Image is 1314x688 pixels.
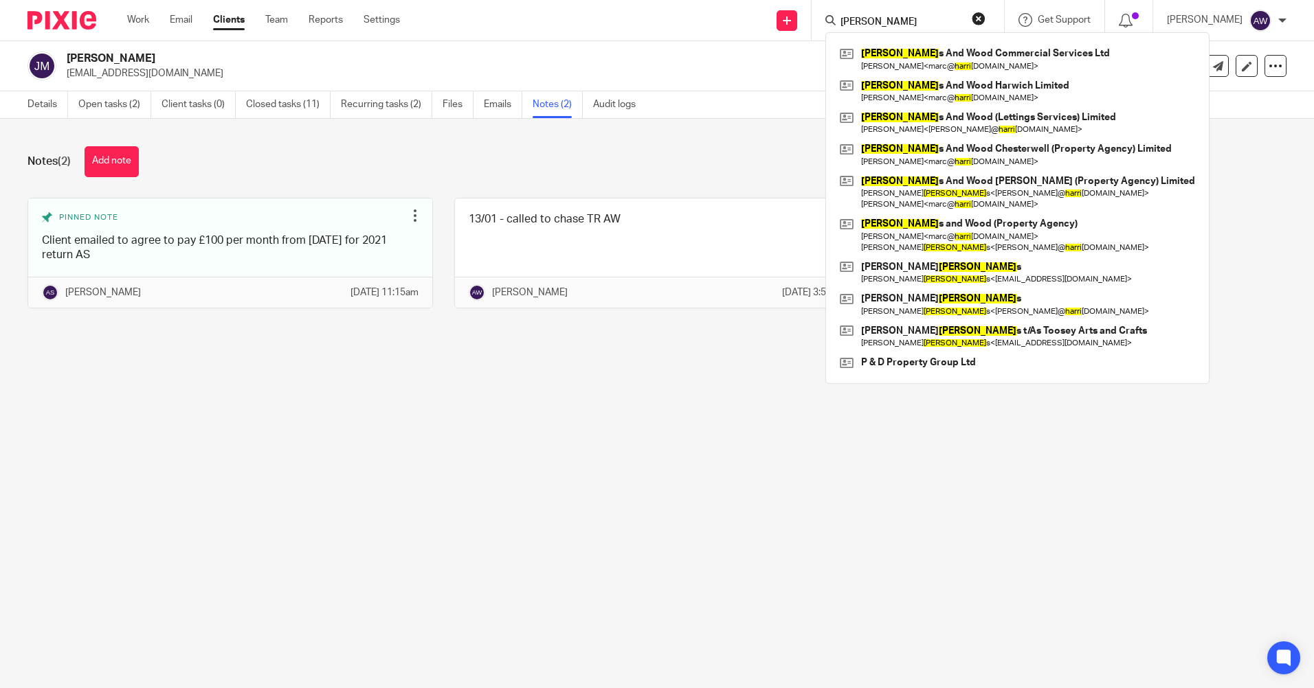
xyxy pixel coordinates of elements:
p: [DATE] 11:15am [350,286,419,299]
a: Closed tasks (11) [246,91,331,118]
a: Reports [309,13,343,27]
a: Details [27,91,68,118]
p: [PERSON_NAME] [65,286,141,299]
a: Notes (2) [533,91,583,118]
a: Emails [484,91,522,118]
button: Clear [972,12,985,25]
img: svg%3E [469,284,485,301]
a: Work [127,13,149,27]
p: [DATE] 3:50pm [782,286,845,299]
span: (2) [58,156,71,167]
a: Client tasks (0) [162,91,236,118]
h1: Notes [27,154,71,169]
p: [EMAIL_ADDRESS][DOMAIN_NAME] [67,67,1100,80]
a: Email [170,13,192,27]
p: [PERSON_NAME] [492,286,568,299]
h2: [PERSON_NAME] [67,51,893,66]
p: [PERSON_NAME] [1167,13,1243,27]
div: Pinned note [42,212,405,223]
img: svg%3E [1249,10,1271,32]
button: Add note [85,146,139,177]
img: svg%3E [27,51,56,80]
a: Settings [364,13,400,27]
a: Open tasks (2) [78,91,151,118]
input: Search [839,16,963,29]
span: Get Support [1038,15,1091,25]
a: Team [265,13,288,27]
a: Clients [213,13,245,27]
img: Pixie [27,11,96,30]
a: Recurring tasks (2) [341,91,432,118]
a: Files [443,91,474,118]
img: svg%3E [42,284,58,301]
a: Audit logs [593,91,646,118]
